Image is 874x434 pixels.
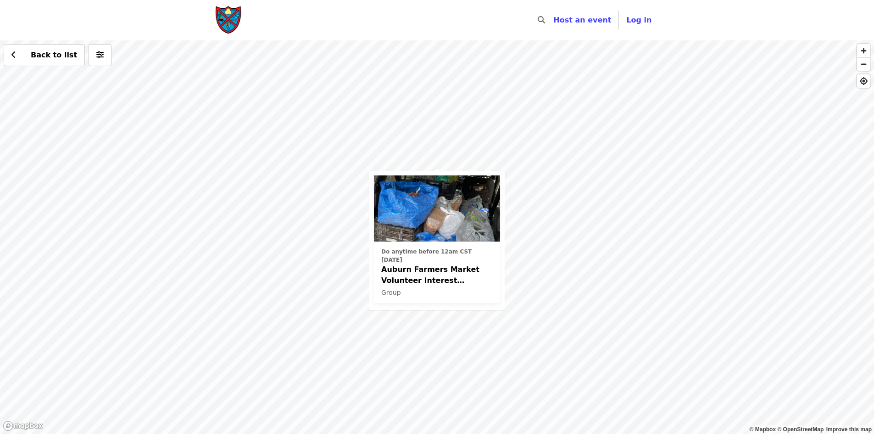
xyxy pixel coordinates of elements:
button: Log in [619,11,659,29]
input: Search [551,9,558,31]
button: Zoom In [857,44,870,57]
span: Back to list [31,51,77,59]
button: Zoom Out [857,57,870,71]
button: More filters (0 selected) [89,44,111,66]
a: Mapbox logo [3,421,43,431]
span: Log in [626,16,651,24]
img: Society of St. Andrew - Home [215,6,243,35]
img: Auburn Farmers Market Volunteer Interest (Lee County) organized by Society of St. Andrew [374,175,500,242]
button: Back to list [4,44,85,66]
i: chevron-left icon [11,51,16,59]
i: search icon [538,16,545,24]
a: OpenStreetMap [777,426,824,433]
a: See details for "Auburn Farmers Market Volunteer Interest (Lee County)" [374,175,500,303]
a: Mapbox [750,426,776,433]
span: Auburn Farmers Market Volunteer Interest ([GEOGRAPHIC_DATA]) [381,264,493,286]
span: Do anytime before 12am CST [DATE] [381,248,472,263]
button: Find My Location [857,74,870,88]
span: Group [381,289,401,296]
i: sliders-h icon [96,51,104,59]
a: Host an event [553,16,611,24]
a: Map feedback [826,426,872,433]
